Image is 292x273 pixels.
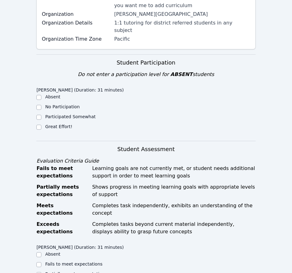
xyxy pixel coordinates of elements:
h3: Student Participation [36,58,255,67]
label: Organization [42,11,110,18]
div: Pacific [114,35,250,43]
div: Shows progress in meeting learning goals with appropriate levels of support [92,183,255,198]
div: 1:1 tutoring for district referred students in any subject [114,19,250,34]
h3: Student Assessment [36,145,255,154]
span: ABSENT [170,71,192,77]
label: Organization Details [42,19,110,27]
legend: [PERSON_NAME] (Duration: 31 minutes) [36,84,124,94]
div: Meets expectations [36,202,88,217]
legend: [PERSON_NAME] (Duration: 31 minutes) [36,242,124,251]
div: [PERSON_NAME][GEOGRAPHIC_DATA] [114,11,250,18]
label: Participated Somewhat [45,114,95,119]
div: Completes task independently, exhibits an understanding of the concept [92,202,255,217]
label: Great Effort! [45,124,72,129]
label: Absent [45,94,60,99]
label: Fails to meet expectations [45,262,102,266]
div: Do not enter a participation level for students [36,71,255,78]
label: No Participation [45,104,80,109]
div: Partially meets expectations [36,183,88,198]
div: Fails to meet expectations [36,165,88,180]
div: Completes tasks beyond current material independently, displays ability to grasp future concepts [92,221,255,235]
div: Exceeds expectations [36,221,88,235]
div: Learning goals are not currently met, or student needs additional support in order to meet learni... [92,165,255,180]
label: Absent [45,252,60,257]
label: Organization Time Zone [42,35,110,43]
div: Evaluation Criteria Guide [36,157,255,165]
